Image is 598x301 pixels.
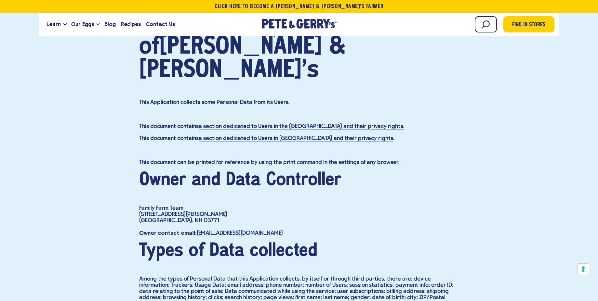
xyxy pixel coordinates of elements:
a: Find in Stores [503,16,554,32]
a: Learn [44,16,63,33]
p: This document can be printed for reference by using the print command in the settings of any brow... [139,159,459,166]
strong: Owner contact email: [139,230,197,236]
a: Contact Us [143,16,178,33]
a: Our Eggs [69,16,97,33]
p: This Application collects some Personal Data from its Users. [139,99,459,106]
button: Your consent preferences for tracking technologies [578,264,589,275]
p: Family Farm Team [STREET_ADDRESS][PERSON_NAME] [GEOGRAPHIC_DATA], NH 03771 [139,205,459,224]
a: Recipes [118,16,143,33]
p: [EMAIL_ADDRESS][DOMAIN_NAME] [139,230,459,236]
button: Open the dropdown menu for Learn [63,23,67,26]
span: Recipes [121,20,141,28]
p: This document contains . [139,135,459,142]
span: Learn [47,20,61,28]
button: Open the dropdown menu for Our Eggs [97,23,100,26]
strong: [PERSON_NAME] & [PERSON_NAME]'s [139,35,345,82]
a: a section dedicated to Users in the [GEOGRAPHIC_DATA] and their privacy rights. [199,123,404,130]
span: Blog [104,20,116,28]
span: Our Eggs [71,20,94,28]
span: Find in Stores [512,21,545,30]
a: Blog [102,16,118,33]
span: Contact Us [146,20,175,28]
h1: Privacy Policy of [139,12,459,82]
h2: Owner and Data Controller [139,171,459,189]
input: Search [475,16,497,32]
h2: Types of Data collected [139,242,459,260]
p: This document contains [139,123,459,130]
a: a section dedicated to Users in [GEOGRAPHIC_DATA] and their privacy rights [199,135,393,142]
